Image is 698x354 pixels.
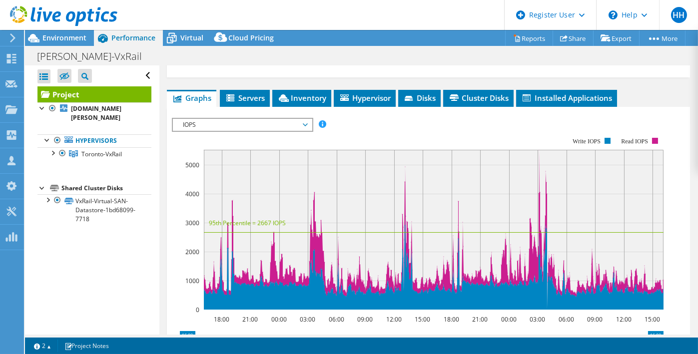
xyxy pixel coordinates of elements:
[358,315,373,324] text: 09:00
[272,315,287,324] text: 00:00
[32,51,157,62] h1: [PERSON_NAME]-VxRail
[37,102,151,124] a: [DOMAIN_NAME][PERSON_NAME]
[61,182,151,194] div: Shared Cluster Disks
[588,315,603,324] text: 09:00
[617,315,632,324] text: 12:00
[81,150,122,158] span: Toronto-VxRail
[172,93,211,103] span: Graphs
[559,315,575,324] text: 06:00
[185,219,199,227] text: 3000
[671,7,687,23] span: HH
[473,315,488,324] text: 21:00
[243,315,258,324] text: 21:00
[645,315,661,324] text: 15:00
[27,340,58,352] a: 2
[339,93,391,103] span: Hypervisor
[225,93,265,103] span: Servers
[502,315,517,324] text: 00:00
[185,277,199,285] text: 1000
[444,315,460,324] text: 18:00
[593,30,640,46] a: Export
[609,10,618,19] svg: \n
[185,161,199,169] text: 5000
[415,315,431,324] text: 15:00
[573,138,601,145] text: Write IOPS
[214,315,230,324] text: 18:00
[521,93,612,103] span: Installed Applications
[530,315,546,324] text: 03:00
[622,138,649,145] text: Read IOPS
[42,33,86,42] span: Environment
[111,33,155,42] span: Performance
[37,147,151,160] a: Toronto-VxRail
[57,340,116,352] a: Project Notes
[37,134,151,147] a: Hypervisors
[300,315,316,324] text: 03:00
[387,315,402,324] text: 12:00
[185,248,199,256] text: 2000
[196,306,199,314] text: 0
[178,119,306,131] span: IOPS
[180,33,203,42] span: Virtual
[329,315,345,324] text: 06:00
[228,33,274,42] span: Cloud Pricing
[37,86,151,102] a: Project
[639,30,686,46] a: More
[505,30,553,46] a: Reports
[553,30,594,46] a: Share
[209,219,286,227] text: 95th Percentile = 2667 IOPS
[448,93,509,103] span: Cluster Disks
[71,104,121,122] b: [DOMAIN_NAME][PERSON_NAME]
[277,93,326,103] span: Inventory
[403,93,436,103] span: Disks
[185,190,199,198] text: 4000
[37,194,151,225] a: VxRail-Virtual-SAN-Datastore-1bd68099-7718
